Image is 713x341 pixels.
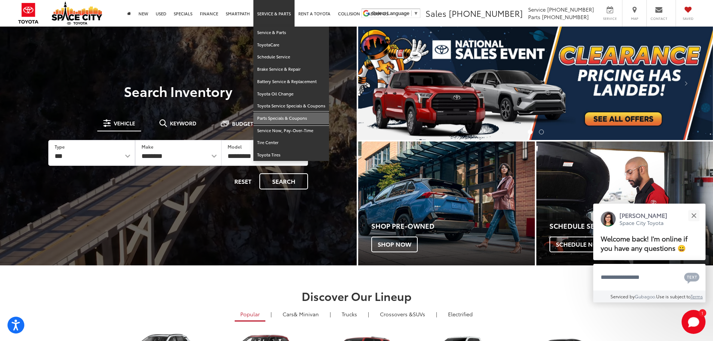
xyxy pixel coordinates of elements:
[253,88,329,100] a: Toyota Oil Change
[371,237,418,252] span: Shop Now
[253,149,329,161] a: Toyota Tires
[366,310,371,318] li: |
[253,76,329,88] a: Battery Service & Replacement
[141,143,153,150] label: Make
[547,6,594,13] span: [PHONE_NUMBER]
[536,141,713,265] a: Schedule Service Schedule Now
[277,308,324,320] a: Cars
[682,310,706,334] svg: Start Chat
[656,293,691,299] span: Use is subject to
[114,121,135,126] span: Vehicle
[691,293,703,299] a: Terms
[253,27,329,39] a: Service & Parts
[52,1,102,25] img: Space City Toyota
[259,173,308,189] button: Search
[434,310,439,318] li: |
[593,264,706,291] textarea: Type your message
[170,121,196,126] span: Keyword
[374,308,431,320] a: SUVs
[528,130,533,134] li: Go to slide number 1.
[542,13,589,21] span: [PHONE_NUMBER]
[380,310,413,318] span: Crossovers &
[528,6,546,13] span: Service
[336,308,363,320] a: Trucks
[93,290,621,302] h2: Discover Our Lineup
[426,7,447,19] span: Sales
[549,222,713,230] h4: Schedule Service
[626,16,643,21] span: Map
[372,10,409,16] span: Select Language
[650,16,667,21] span: Contact
[372,10,418,16] a: Select Language​
[449,7,523,19] span: [PHONE_NUMBER]
[549,237,610,252] span: Schedule Now
[414,10,418,16] span: ▼
[253,125,329,137] a: Service Now, Pay-Over-Time
[253,137,329,149] a: Tire Center: Opens in a new tab
[528,13,540,21] span: Parts
[269,310,274,318] li: |
[635,293,656,299] a: Gubagoo.
[253,51,329,63] a: Schedule Service
[253,100,329,112] a: Toyota Service Specials & Coupons
[610,293,635,299] span: Serviced by
[371,222,535,230] h4: Shop Pre-Owned
[55,143,65,150] label: Type
[228,143,242,150] label: Model
[601,16,618,21] span: Service
[682,269,702,286] button: Chat with SMS
[536,141,713,265] div: Toyota
[619,219,667,226] p: Space City Toyota
[539,130,544,134] li: Go to slide number 2.
[235,308,265,322] a: Popular
[358,42,411,125] button: Click to view previous picture.
[294,310,319,318] span: & Minivan
[601,234,688,253] span: Welcome back! I'm online if you have any questions 😀
[682,310,706,334] button: Toggle Chat Window
[684,272,700,284] svg: Text
[593,204,706,302] div: Close[PERSON_NAME]Space City ToyotaWelcome back! I'm online if you have any questions 😀Type your ...
[442,308,478,320] a: Electrified
[253,63,329,76] a: Brake Service & Repair
[660,42,713,125] button: Click to view next picture.
[253,112,329,125] a: Parts Specials & Coupons
[686,207,702,223] button: Close
[619,211,667,219] p: [PERSON_NAME]
[232,121,253,126] span: Budget
[228,173,258,189] button: Reset
[328,310,333,318] li: |
[31,83,325,98] h3: Search Inventory
[701,311,703,314] span: 1
[358,141,535,265] a: Shop Pre-Owned Shop Now
[680,16,696,21] span: Saved
[358,141,535,265] div: Toyota
[253,39,329,51] a: ToyotaCare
